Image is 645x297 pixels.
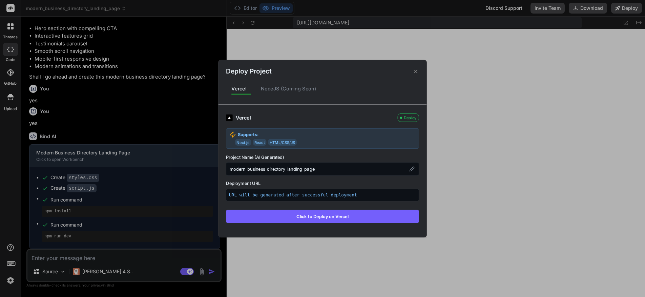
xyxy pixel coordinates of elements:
div: Vercel [226,82,252,96]
div: modern_business_directory_landing_page [226,162,419,176]
div: NodeJS (Coming Soon) [255,82,322,96]
label: Project Name (AI Generated) [226,154,419,161]
div: Vercel [236,114,394,121]
button: Click to Deploy on Vercel [226,210,419,222]
img: logo [226,114,232,121]
strong: Supports: [238,131,259,137]
p: URL will be generated after successful deployment [229,192,416,198]
span: Next.js [235,139,251,146]
span: HTML/CSS/JS [268,139,297,146]
h2: Deploy Project [226,66,271,76]
div: Deploy [398,113,419,122]
label: Deployment URL [226,180,419,186]
span: React [253,139,266,146]
button: Edit project name [408,165,416,172]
